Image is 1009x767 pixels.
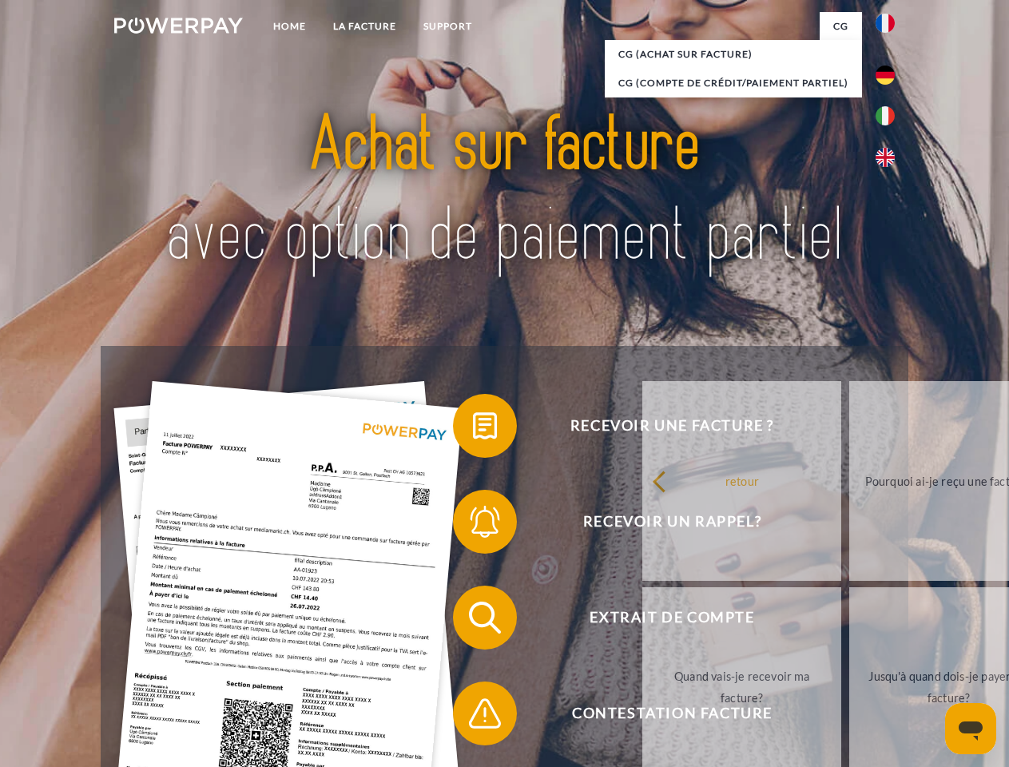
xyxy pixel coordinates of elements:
a: Support [410,12,486,41]
img: qb_bell.svg [465,502,505,542]
a: CG (Compte de crédit/paiement partiel) [605,69,862,97]
img: qb_bill.svg [465,406,505,446]
a: LA FACTURE [320,12,410,41]
a: CG (achat sur facture) [605,40,862,69]
img: en [876,148,895,167]
img: title-powerpay_fr.svg [153,77,856,306]
a: CG [820,12,862,41]
button: Extrait de compte [453,586,868,650]
img: logo-powerpay-white.svg [114,18,243,34]
div: retour [652,470,832,491]
img: de [876,66,895,85]
iframe: Bouton de lancement de la fenêtre de messagerie [945,703,996,754]
img: qb_search.svg [465,598,505,638]
img: it [876,106,895,125]
a: Home [260,12,320,41]
img: fr [876,14,895,33]
div: Quand vais-je recevoir ma facture? [652,666,832,709]
button: Contestation Facture [453,682,868,745]
button: Recevoir une facture ? [453,394,868,458]
img: qb_warning.svg [465,693,505,733]
button: Recevoir un rappel? [453,490,868,554]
